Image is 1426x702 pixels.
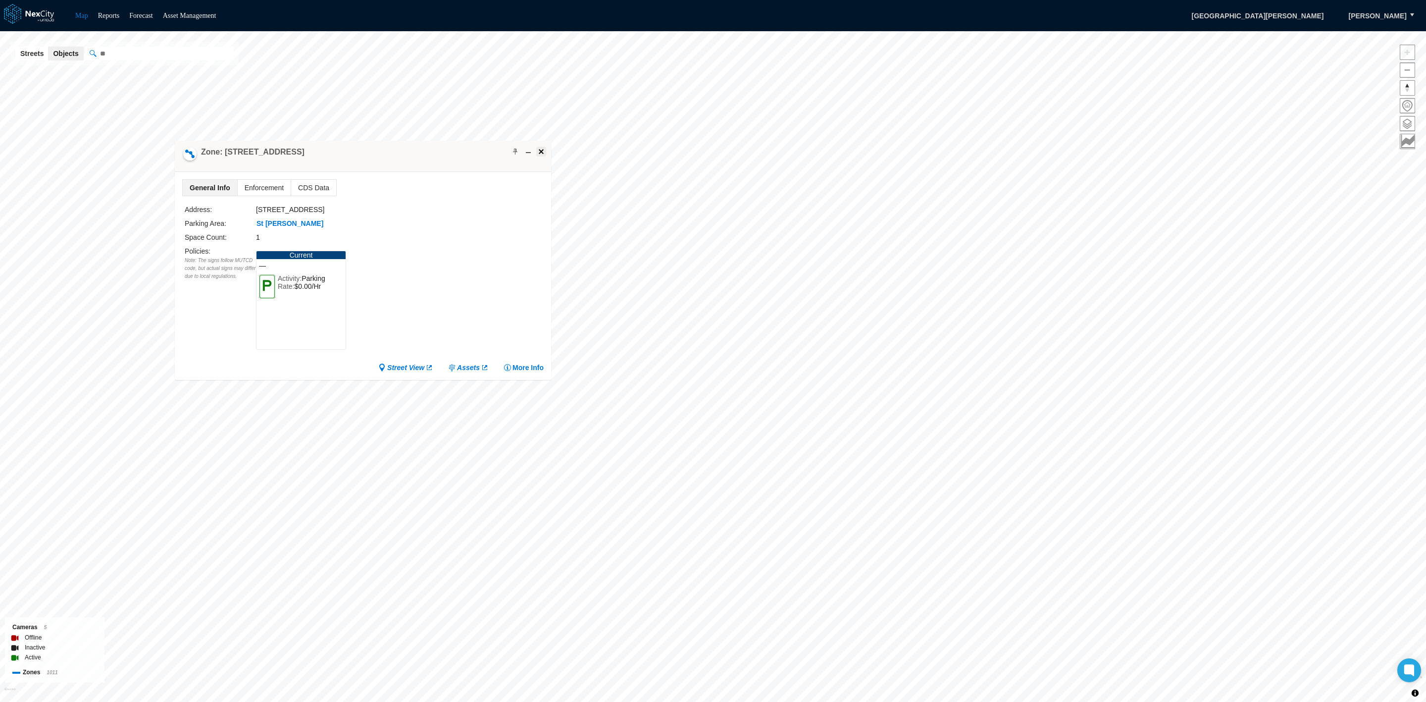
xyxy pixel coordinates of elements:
[25,633,42,643] label: Offline
[25,652,41,662] label: Active
[53,49,78,58] span: Objects
[25,643,45,652] label: Inactive
[98,12,120,19] a: Reports
[278,274,302,282] span: Activity:
[183,180,237,196] span: General Info
[378,363,433,373] a: Street View
[12,667,97,678] div: Zones
[504,363,544,373] button: More Info
[185,219,226,227] label: Parking Area:
[185,206,212,214] label: Address:
[278,282,294,290] span: Rate:
[256,218,324,229] button: St [PERSON_NAME]
[302,274,325,282] span: Parking
[387,363,424,373] span: Street View
[256,251,346,259] div: Current
[1400,63,1415,77] span: Zoom out
[75,12,88,19] a: Map
[1400,98,1415,113] button: Home
[1338,7,1417,24] button: [PERSON_NAME]
[185,233,227,241] label: Space Count:
[47,670,57,675] span: 1011
[448,363,489,373] a: Assets
[291,180,336,196] span: CDS Data
[256,232,436,243] div: 1
[1400,116,1415,131] button: Layers management
[201,147,305,158] h4: Double-click to make header text selectable
[1400,134,1415,149] button: Key metrics
[1409,687,1421,699] button: Toggle attribution
[1400,81,1415,95] span: Reset bearing to north
[185,247,210,255] label: Policies :
[237,180,290,196] span: Enforcement
[1400,45,1415,60] button: Zoom in
[512,363,544,373] span: More Info
[1400,45,1415,59] span: Zoom in
[4,688,16,699] a: Mapbox homepage
[1400,62,1415,78] button: Zoom out
[185,257,256,280] div: Note: The signs follow MUTCD code, but actual signs may differ due to local regulations.
[1400,80,1415,96] button: Reset bearing to north
[15,47,49,60] button: Streets
[129,12,153,19] a: Forecast
[20,49,44,58] span: Streets
[256,204,436,215] div: [STREET_ADDRESS]
[259,262,343,270] span: —
[1181,7,1334,24] span: [GEOGRAPHIC_DATA][PERSON_NAME]
[1349,11,1407,21] span: [PERSON_NAME]
[163,12,216,19] a: Asset Management
[1412,688,1418,699] span: Toggle attribution
[12,622,97,633] div: Cameras
[44,625,47,630] span: 5
[457,363,480,373] span: Assets
[48,47,83,60] button: Objects
[294,282,321,290] span: $0.00/Hr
